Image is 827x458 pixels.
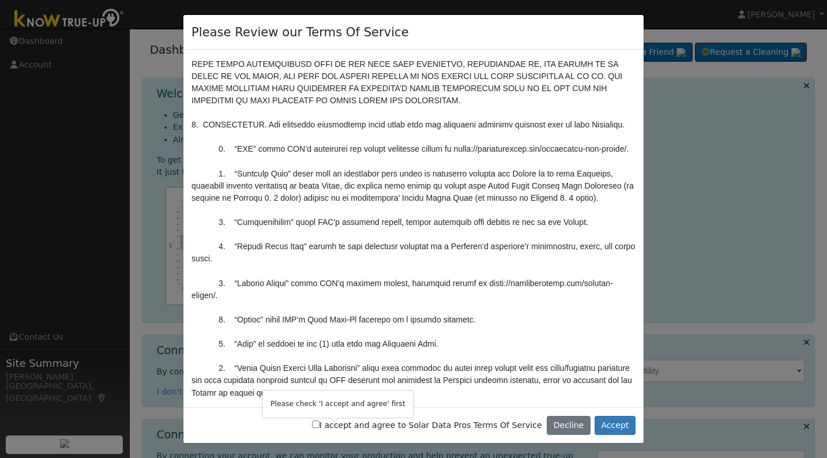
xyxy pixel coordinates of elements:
[312,419,542,431] label: I accept and agree to Solar Data Pros Terms Of Service
[191,23,409,42] h4: Please Review our Terms Of Service
[547,416,591,436] button: Decline
[312,421,319,428] input: I accept and agree to Solar Data Pros Terms Of Service
[262,391,413,418] div: Please check 'I accept and agree' first
[595,416,636,436] button: Accept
